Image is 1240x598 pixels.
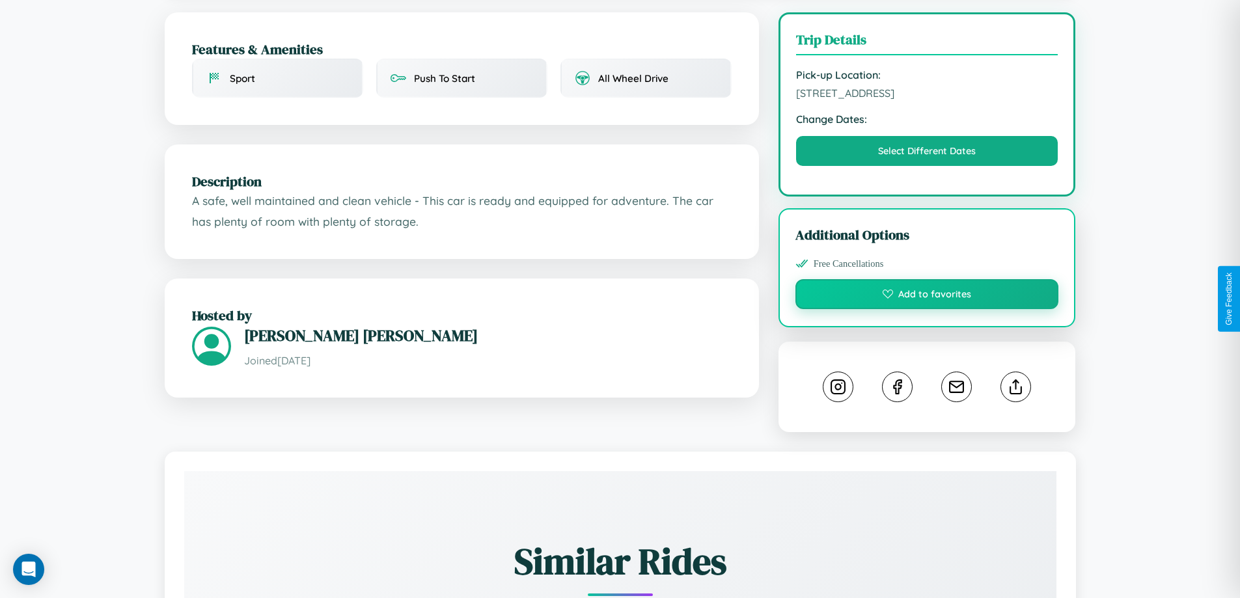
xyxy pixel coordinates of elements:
h2: Hosted by [192,306,732,325]
h3: Additional Options [795,225,1059,244]
span: Sport [230,72,255,85]
h3: [PERSON_NAME] [PERSON_NAME] [244,325,732,346]
h2: Description [192,172,732,191]
strong: Change Dates: [796,113,1058,126]
span: [STREET_ADDRESS] [796,87,1058,100]
div: Open Intercom Messenger [13,554,44,585]
span: Free Cancellations [814,258,884,269]
p: Joined [DATE] [244,351,732,370]
h3: Trip Details [796,30,1058,55]
h2: Features & Amenities [192,40,732,59]
span: All Wheel Drive [598,72,668,85]
button: Add to favorites [795,279,1059,309]
button: Select Different Dates [796,136,1058,166]
span: Push To Start [414,72,475,85]
strong: Pick-up Location: [796,68,1058,81]
div: Give Feedback [1224,273,1233,325]
h2: Similar Rides [230,536,1011,586]
p: A safe, well maintained and clean vehicle - This car is ready and equipped for adventure. The car... [192,191,732,232]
